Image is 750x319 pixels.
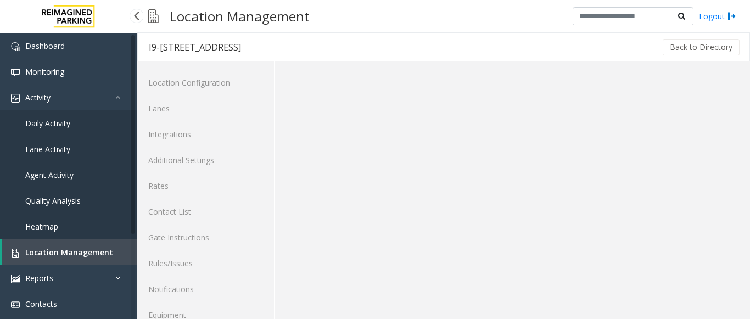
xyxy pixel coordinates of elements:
div: I9-[STREET_ADDRESS] [149,40,241,54]
a: Logout [699,10,736,22]
a: Lanes [137,96,274,121]
span: Daily Activity [25,118,70,128]
a: Location Management [2,239,137,265]
a: Rates [137,173,274,199]
img: logout [727,10,736,22]
span: Contacts [25,299,57,309]
img: 'icon' [11,68,20,77]
span: Activity [25,92,51,103]
span: Lane Activity [25,144,70,154]
a: Additional Settings [137,147,274,173]
a: Notifications [137,276,274,302]
span: Heatmap [25,221,58,232]
img: 'icon' [11,42,20,51]
button: Back to Directory [663,39,740,55]
span: Dashboard [25,41,65,51]
a: Location Configuration [137,70,274,96]
h3: Location Management [164,3,315,30]
span: Reports [25,273,53,283]
img: 'icon' [11,94,20,103]
span: Quality Analysis [25,195,81,206]
a: Rules/Issues [137,250,274,276]
img: 'icon' [11,275,20,283]
span: Monitoring [25,66,64,77]
span: Agent Activity [25,170,74,180]
a: Contact List [137,199,274,225]
span: Location Management [25,247,113,258]
a: Gate Instructions [137,225,274,250]
img: 'icon' [11,249,20,258]
img: pageIcon [148,3,159,30]
a: Integrations [137,121,274,147]
img: 'icon' [11,300,20,309]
